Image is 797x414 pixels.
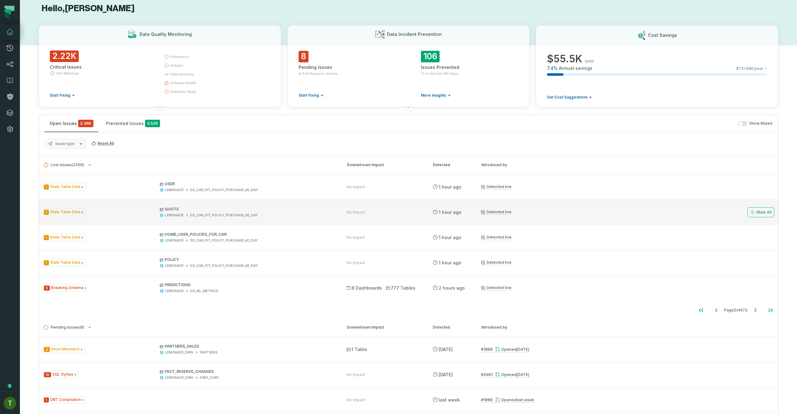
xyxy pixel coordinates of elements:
[439,285,465,291] relative-time: Sep 2, 2025, 12:21 PM GMT+3
[43,259,85,267] span: Issue Type
[190,188,258,192] div: DS_CAR_PIT_POLICY_PURCHASE_40_DAY
[347,185,365,190] div: No Impact
[481,184,512,190] a: Detected live
[165,213,184,218] div: LEMONADE
[165,375,193,380] div: LEMONADE_DWH
[347,372,365,377] div: No Impact
[481,347,529,352] a: #1969Opened[DATE] 5:10:19 PM
[190,213,258,218] div: DS_CAR_PIT_POLICY_PURCHASE_40_DAY
[56,71,79,76] span: 134 Warnings
[44,260,49,265] span: Severity
[7,383,12,389] div: Tooltip anchor
[165,289,184,293] div: LEMONADE
[439,372,453,377] relative-time: Sep 1, 2025, 3:10 PM GMT+3
[516,397,534,402] relative-time: Aug 27, 2025, 5:07 PM GMT+3
[481,372,529,378] a: #2001Opened[DATE] 11:09:49 AM
[481,325,537,330] div: Introduced by
[495,347,529,352] div: Opened
[495,397,534,402] div: Opened
[547,95,592,100] a: Get Cost Suggestions
[439,209,461,215] relative-time: Sep 2, 2025, 1:33 PM GMT+3
[44,210,49,215] span: Severity
[481,209,512,215] a: Detected live
[495,372,529,377] div: Opened
[139,31,192,37] h3: Data Quality Monitoring
[439,184,461,190] relative-time: Sep 2, 2025, 1:33 PM GMT+3
[433,162,470,168] div: Detected
[160,344,335,349] p: PARTNERS_SALES
[160,181,335,186] p: USER
[347,346,367,353] span: 1 Table
[44,163,336,167] button: Live Issues(2356)
[50,51,79,62] span: 2.22K
[170,89,196,94] span: semantic bugs
[43,396,86,404] span: Issue Type
[299,64,396,70] div: Pending Issues
[50,93,75,98] a: Start Fixing
[299,93,319,98] span: Start Fixing
[44,325,84,330] span: Pending Issues ( 8 )
[516,347,529,352] relative-time: Aug 22, 2025, 5:10 PM GMT+3
[481,162,537,168] div: Introduced by
[39,3,778,14] h1: Hello, [PERSON_NAME]
[43,284,88,292] span: Issue Type
[44,397,49,402] span: Severity
[421,64,518,70] div: Issues Prevented
[43,371,78,378] span: Issue Type
[55,141,75,146] span: Issue type
[165,350,193,355] div: LEMONADE_DWH
[386,285,415,291] span: 777 Tables
[101,115,165,132] button: Prevented Issues
[50,64,153,70] div: Critical Issues
[421,51,440,62] span: 106
[167,121,772,126] div: Show Muted
[165,238,184,243] div: LEMONADE
[45,115,98,132] button: Open Issues
[43,208,85,216] span: Issue Type
[347,260,365,265] div: No Impact
[387,31,442,37] h3: Data Incident Prevention
[516,372,529,377] relative-time: Sep 1, 2025, 11:09 AM GMT+3
[44,235,49,240] span: Severity
[439,235,461,240] relative-time: Sep 2, 2025, 1:33 PM GMT+3
[43,345,85,353] span: Issue Type
[160,369,335,374] p: FACT_RESERVE_CHANGES
[299,71,338,76] span: in Pull Request checks
[170,54,189,59] span: freshness
[547,53,582,65] span: $ 55.5K
[165,263,184,268] div: LEMONADE
[44,372,51,377] span: Severity
[694,304,709,316] button: Go to first page
[481,285,512,291] a: Detected live
[170,80,196,85] span: schema health
[45,138,86,149] button: Issue type
[200,350,218,355] div: PARTNERS
[44,347,50,352] span: Severity
[287,25,530,107] button: Data Incident Prevention8Pending Issuesin Pull Request checksStart Fixing106Issues PreventedIn th...
[160,207,335,212] p: QUOTE
[160,257,335,262] p: POLICY
[547,95,587,100] span: Get Cost Suggestions
[763,304,778,316] button: Go to last page
[347,162,422,168] div: Downstream Impact
[421,93,450,98] a: More insights
[421,93,446,98] span: More insights
[481,235,512,240] a: Detected live
[43,233,85,241] span: Issue Type
[39,304,778,316] nav: pagination
[748,304,763,316] button: Go to next page
[78,120,93,127] span: critical issues and errors combined
[145,120,160,127] span: 3.52K
[190,263,258,268] div: DS_CAR_PIT_POLICY_PURCHASE_40_DAY
[43,183,85,191] span: Issue Type
[694,304,778,316] ul: Page 2 of 472
[585,59,594,64] span: /year
[347,210,365,215] div: No Impact
[170,63,183,68] span: volume
[439,397,460,402] relative-time: Aug 27, 2025, 7:52 PM GMT+3
[299,93,323,98] a: Start Fixing
[481,397,534,403] a: #1990Opened[DATE] 5:07:20 PM
[190,289,218,293] div: DS_ML_METRICS
[44,286,50,291] span: Severity
[736,66,763,71] span: $ 751.88K /year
